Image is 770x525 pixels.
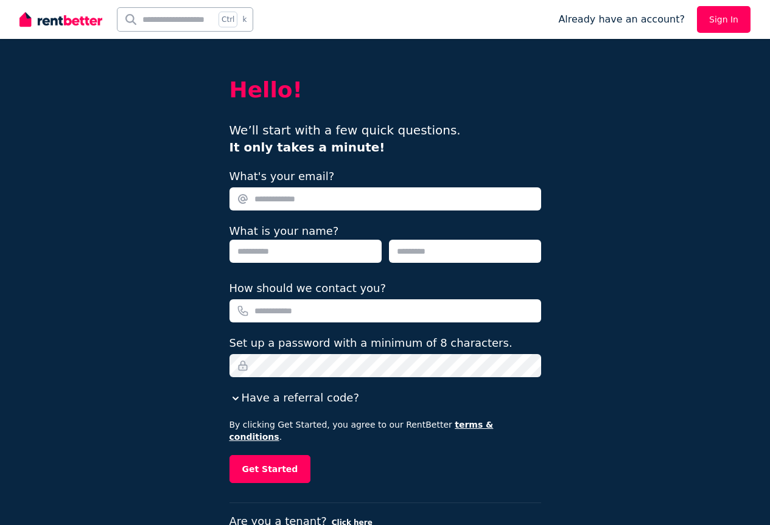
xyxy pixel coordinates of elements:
p: By clicking Get Started, you agree to our RentBetter . [229,419,541,443]
a: Sign In [697,6,751,33]
span: We’ll start with a few quick questions. [229,123,461,155]
h2: Hello! [229,78,541,102]
b: It only takes a minute! [229,140,385,155]
span: k [242,15,247,24]
label: What is your name? [229,224,339,237]
img: RentBetter [19,10,102,29]
button: Get Started [229,455,311,483]
label: How should we contact you? [229,280,387,297]
label: What's your email? [229,168,335,185]
button: Have a referral code? [229,389,359,406]
span: Ctrl [219,12,237,27]
label: Set up a password with a minimum of 8 characters. [229,335,513,352]
span: Already have an account? [558,12,685,27]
